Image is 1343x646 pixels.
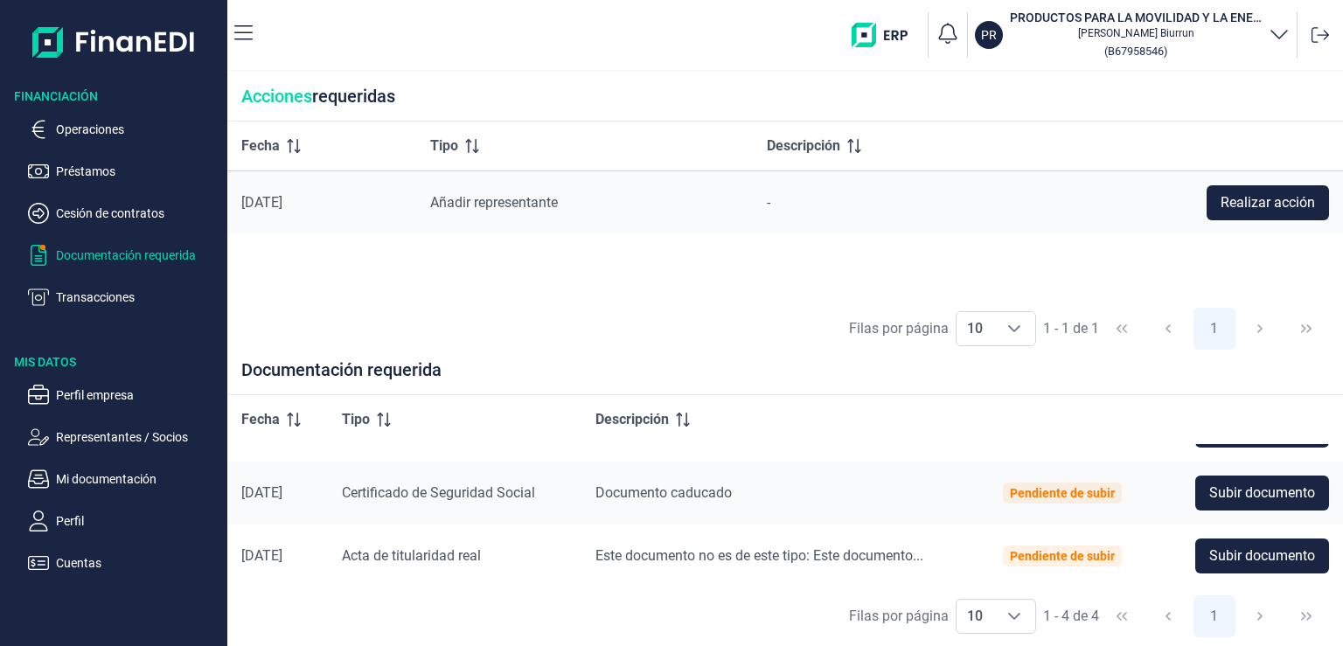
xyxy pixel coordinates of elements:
button: Previous Page [1147,308,1189,350]
div: requeridas [227,72,1343,122]
button: Cuentas [28,552,220,573]
img: Logo de aplicación [32,14,196,70]
button: Page 1 [1193,308,1235,350]
span: Descripción [767,135,840,156]
small: Copiar cif [1104,45,1167,58]
p: Cuentas [56,552,220,573]
span: 1 - 4 de 4 [1043,609,1099,623]
p: Operaciones [56,119,220,140]
div: [DATE] [241,547,314,565]
div: Pendiente de subir [1010,549,1115,563]
div: Choose [993,600,1035,633]
button: First Page [1101,595,1143,637]
div: Pendiente de subir [1010,486,1115,500]
div: Filas por página [849,606,949,627]
span: Realizar acción [1221,192,1315,213]
div: Choose [993,312,1035,345]
span: Subir documento [1209,545,1315,566]
button: Subir documento [1195,538,1329,573]
p: Perfil [56,511,220,531]
button: Perfil empresa [28,385,220,406]
img: erp [852,23,921,47]
p: Perfil empresa [56,385,220,406]
span: Acta de titularidad real [342,547,481,564]
span: Acciones [241,86,312,107]
div: Filas por página [849,318,949,339]
span: Subir documento [1209,483,1315,504]
button: Subir documento [1195,476,1329,511]
button: Last Page [1285,595,1327,637]
span: Añadir representante [430,194,558,211]
div: Documentación requerida [227,359,1343,395]
p: Cesión de contratos [56,203,220,224]
p: Representantes / Socios [56,427,220,448]
span: Certificado de Seguridad Social [342,484,535,501]
button: Documentación requerida [28,245,220,266]
p: Préstamos [56,161,220,182]
button: Transacciones [28,287,220,308]
button: PRPRODUCTOS PARA LA MOVILIDAD Y LA ENERGIA SOCIEDAD DE RESPONSABILIDAD LIMITADA[PERSON_NAME] Biur... [975,9,1290,61]
button: First Page [1101,308,1143,350]
button: Realizar acción [1207,185,1329,220]
span: 1 - 1 de 1 [1043,322,1099,336]
button: Previous Page [1147,595,1189,637]
p: [PERSON_NAME] Biurrun [1010,26,1262,40]
span: 10 [957,600,993,633]
button: Next Page [1239,595,1281,637]
p: Transacciones [56,287,220,308]
button: Préstamos [28,161,220,182]
button: Operaciones [28,119,220,140]
span: - [767,194,770,211]
span: Descripción [595,409,669,430]
button: Perfil [28,511,220,531]
span: Fecha [241,135,280,156]
button: Representantes / Socios [28,427,220,448]
h3: PRODUCTOS PARA LA MOVILIDAD Y LA ENERGIA SOCIEDAD DE RESPONSABILIDAD LIMITADA [1010,9,1262,26]
p: PR [981,26,997,44]
div: [DATE] [241,194,402,212]
button: Mi documentación [28,469,220,490]
span: Tipo [342,409,370,430]
p: Documentación requerida [56,245,220,266]
button: Page 1 [1193,595,1235,637]
span: Documento caducado [595,484,732,501]
button: Cesión de contratos [28,203,220,224]
span: 10 [957,312,993,345]
span: Tipo [430,135,458,156]
p: Mi documentación [56,469,220,490]
button: Last Page [1285,308,1327,350]
span: Este documento no es de este tipo: Este documento... [595,547,923,564]
button: Next Page [1239,308,1281,350]
span: Fecha [241,409,280,430]
div: [DATE] [241,484,314,502]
